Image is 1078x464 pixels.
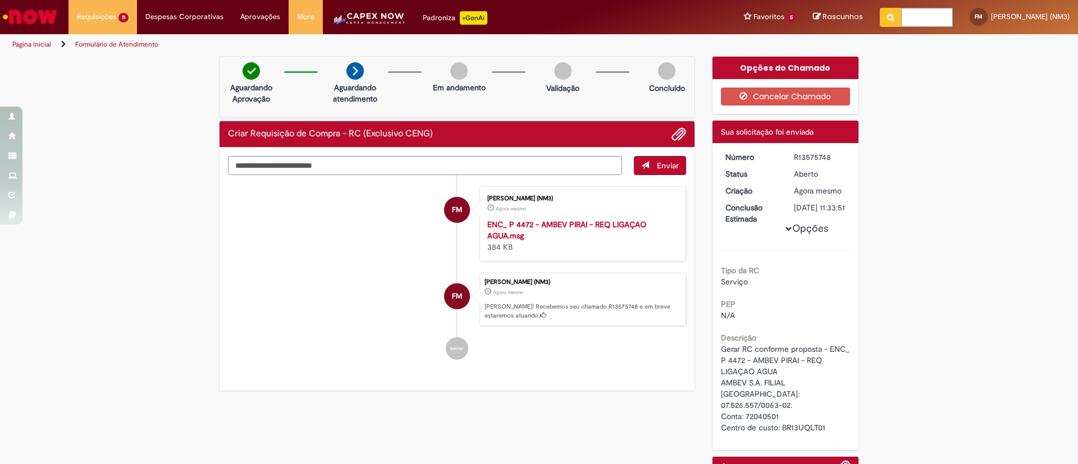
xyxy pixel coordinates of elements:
button: Adicionar anexos [672,127,686,141]
time: 29/09/2025 10:33:48 [794,186,842,196]
div: 29/09/2025 10:33:48 [794,185,846,196]
p: Aguardando Aprovação [224,82,278,104]
span: Despesas Corporativas [145,11,223,22]
p: Concluído [649,82,685,94]
p: [PERSON_NAME]! Recebemos seu chamado R13575748 e em breve estaremos atuando. [485,302,680,320]
img: img-circle-grey.png [450,62,468,80]
div: Fernando Borges Moraes (NM3) [444,197,470,223]
p: Aguardando atendimento [328,82,382,104]
img: img-circle-grey.png [554,62,572,80]
time: 29/09/2025 10:33:45 [496,205,526,212]
div: Fernando Borges Moraes (NM3) [444,283,470,309]
p: Em andamento [433,82,486,93]
span: Rascunhos [823,11,863,22]
img: CapexLogo5.png [331,11,406,34]
img: check-circle-green.png [243,62,260,80]
span: Gerar RC conforme proposta - ENC_ P 4472 - AMBEV PIRAI - REQ LIGAÇAO AGUA AMBEV S.A. FILIAL [GEOG... [721,344,852,433]
h2: Criar Requisição de Compra - RC (Exclusivo CENG) Histórico de tíquete [228,129,433,139]
span: FM [975,13,983,20]
span: 5 [787,13,796,22]
button: Pesquisar [880,8,902,27]
span: 11 [118,13,129,22]
p: +GenAi [460,11,487,25]
dt: Número [717,151,786,163]
button: Cancelar Chamado [721,88,851,105]
dt: Status [717,168,786,180]
li: Fernando Borges Moraes (NM3) [228,273,686,327]
span: Agora mesmo [794,186,842,196]
div: [PERSON_NAME] (NM3) [485,279,680,286]
div: Padroniza [423,11,487,25]
textarea: Digite sua mensagem aqui... [228,156,622,175]
span: Serviço [721,277,748,287]
time: 29/09/2025 10:33:48 [493,289,523,296]
a: Página inicial [12,40,51,49]
div: Aberto [794,168,846,180]
dt: Criação [717,185,786,196]
span: Favoritos [753,11,784,22]
span: FM [452,196,462,223]
span: FM [452,283,462,310]
a: ENC_ P 4472 - AMBEV PIRAI - REQ LIGAÇAO AGUA.msg [487,219,646,241]
img: ServiceNow [1,6,59,28]
ul: Trilhas de página [8,34,710,55]
b: PEP [721,299,736,309]
ul: Histórico de tíquete [228,175,686,371]
span: Agora mesmo [493,289,523,296]
dt: Conclusão Estimada [717,202,786,224]
b: Tipo da RC [721,265,759,275]
span: [PERSON_NAME] (NM3) [991,12,1070,21]
span: Aprovações [240,11,280,22]
div: R13575748 [794,151,846,163]
span: More [297,11,314,22]
p: Validação [546,82,579,94]
b: Descrição [721,333,756,343]
img: arrow-next.png [346,62,364,80]
a: Rascunhos [813,12,863,22]
span: Enviar [657,160,679,171]
a: Formulário de Atendimento [75,40,158,49]
span: Requisições [77,11,116,22]
img: img-circle-grey.png [658,62,675,80]
span: N/A [721,310,735,320]
span: Sua solicitação foi enviada [721,127,814,137]
div: Opções do Chamado [712,57,859,79]
div: 384 KB [487,219,674,252]
div: [DATE] 11:33:51 [794,202,846,213]
button: Enviar [634,156,686,175]
span: Agora mesmo [496,205,526,212]
div: [PERSON_NAME] (NM3) [487,195,674,202]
